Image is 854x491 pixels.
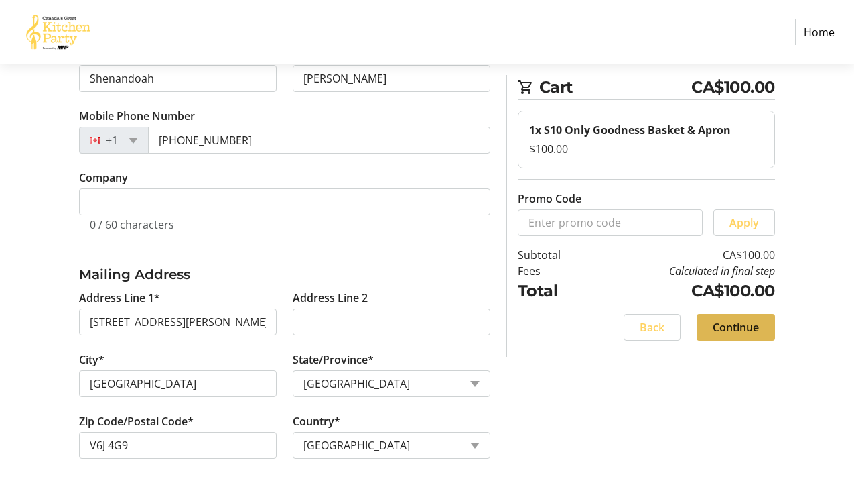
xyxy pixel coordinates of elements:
[795,19,843,45] a: Home
[591,247,774,263] td: CA$100.00
[713,209,775,236] button: Apply
[79,309,277,335] input: Address
[90,217,174,232] tr-character-limit: 0 / 60 characters
[293,351,374,368] label: State/Province*
[529,141,764,157] div: $100.00
[624,314,681,341] button: Back
[640,319,664,335] span: Back
[518,190,581,207] label: Promo Code
[293,290,368,306] label: Address Line 2
[11,5,106,59] img: Canada’s Great Kitchen Party's Logo
[591,279,774,303] td: CA$100.00
[79,413,194,429] label: Zip Code/Postal Code*
[529,123,731,138] strong: 1x S10 Only Goodness Basket & Apron
[591,263,774,279] td: Calculated in final step
[518,209,703,236] input: Enter promo code
[148,127,490,154] input: (506) 234-5678
[79,370,277,397] input: City
[79,170,128,186] label: Company
[79,432,277,459] input: Zip or Postal Code
[518,247,592,263] td: Subtotal
[79,290,160,306] label: Address Line 1*
[79,108,195,124] label: Mobile Phone Number
[293,413,340,429] label: Country*
[691,75,775,99] span: CA$100.00
[79,264,490,284] h3: Mailing Address
[518,279,592,303] td: Total
[79,351,104,368] label: City*
[518,263,592,279] td: Fees
[729,215,759,231] span: Apply
[713,319,759,335] span: Continue
[539,75,692,99] span: Cart
[697,314,775,341] button: Continue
